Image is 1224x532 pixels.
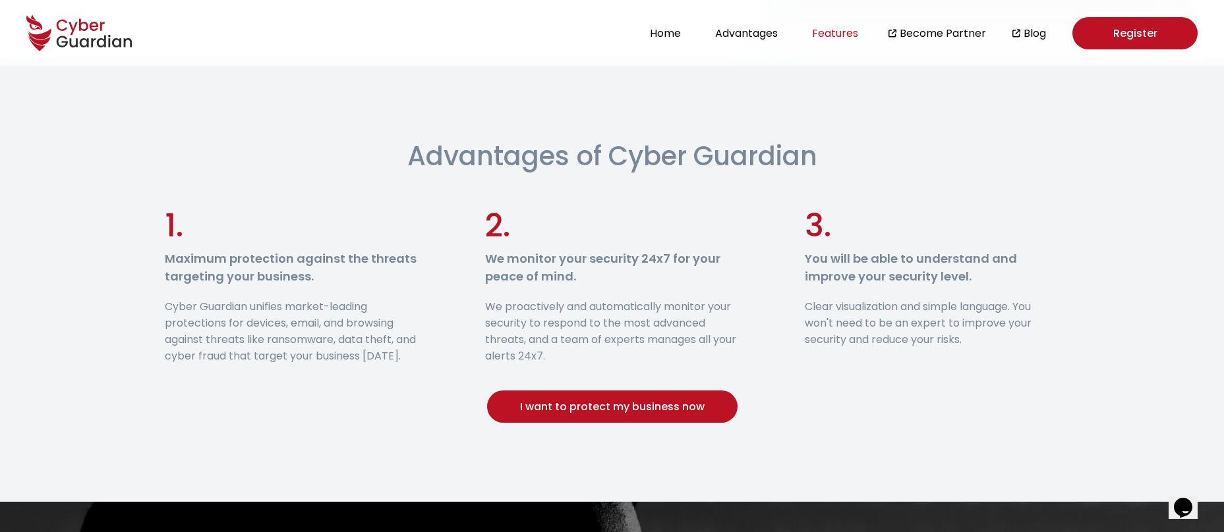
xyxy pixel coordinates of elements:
[1169,479,1211,519] iframe: chat widget
[1024,25,1046,41] a: Blog
[487,390,738,423] button: I want to protect my business now
[805,250,1059,285] h3: You will be able to understand and improve your security level.
[165,203,183,248] span: 1.
[900,25,986,41] a: Become Partner
[711,24,782,42] button: Advantages
[485,250,740,285] h3: We monitor your security 24x7 for your peace of mind.
[646,24,685,42] button: Home
[808,24,862,42] button: Features
[805,203,831,248] span: 3.
[805,298,1059,348] p: Clear visualization and simple language. You won't need to be an expert to improve your security ...
[485,298,740,364] p: We proactively and automatically monitor your security to respond to the most advanced threats, a...
[165,298,419,364] p: Cyber Guardian unifies market-leading protections for devices, email, and browsing against threat...
[485,203,510,248] span: 2.
[407,136,817,176] h2: Advantages of Cyber Guardian
[1072,17,1198,49] a: Register
[165,250,419,285] h3: Maximum protection against the threats targeting your business.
